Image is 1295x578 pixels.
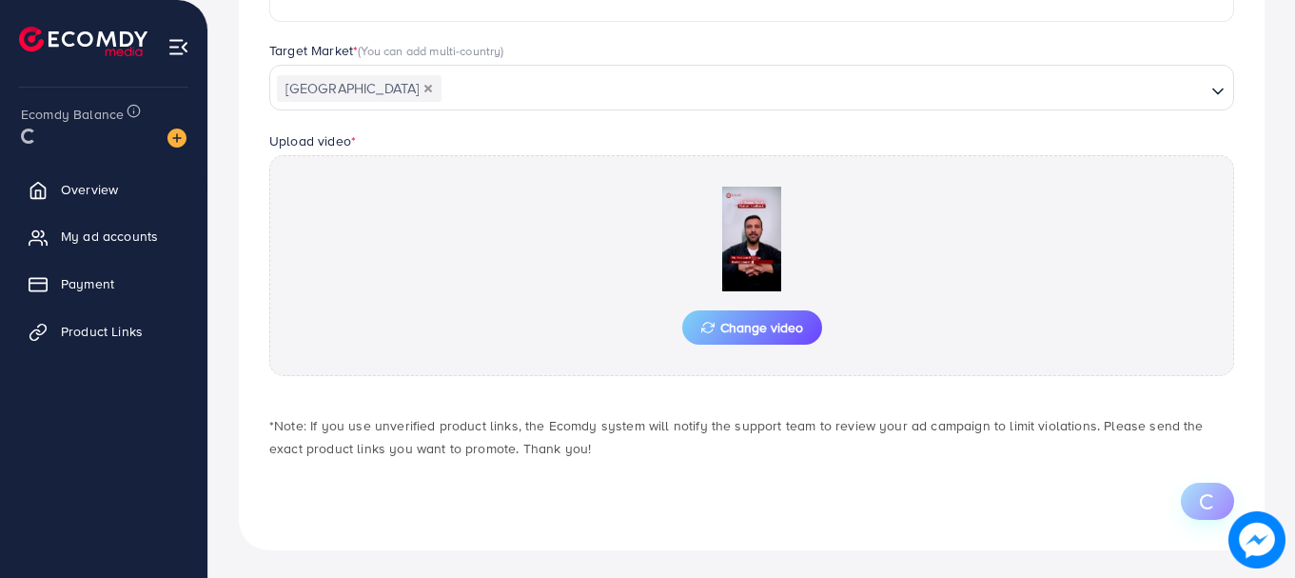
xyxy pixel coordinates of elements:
[21,105,124,124] span: Ecomdy Balance
[61,180,118,199] span: Overview
[1228,511,1285,568] img: image
[14,265,193,303] a: Payment
[358,42,503,59] span: (You can add multi-country)
[61,322,143,341] span: Product Links
[701,321,803,334] span: Change video
[14,217,193,255] a: My ad accounts
[19,27,147,56] img: logo
[269,131,356,150] label: Upload video
[277,75,441,102] span: [GEOGRAPHIC_DATA]
[167,36,189,58] img: menu
[269,414,1234,460] p: *Note: If you use unverified product links, the Ecomdy system will notify the support team to rev...
[61,274,114,293] span: Payment
[269,65,1234,110] div: Search for option
[443,74,1204,104] input: Search for option
[14,170,193,209] a: Overview
[682,310,822,345] button: Change video
[14,312,193,350] a: Product Links
[61,227,158,246] span: My ad accounts
[167,129,186,148] img: image
[269,41,504,60] label: Target Market
[423,84,433,93] button: Deselect Pakistan
[657,187,847,291] img: Preview Image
